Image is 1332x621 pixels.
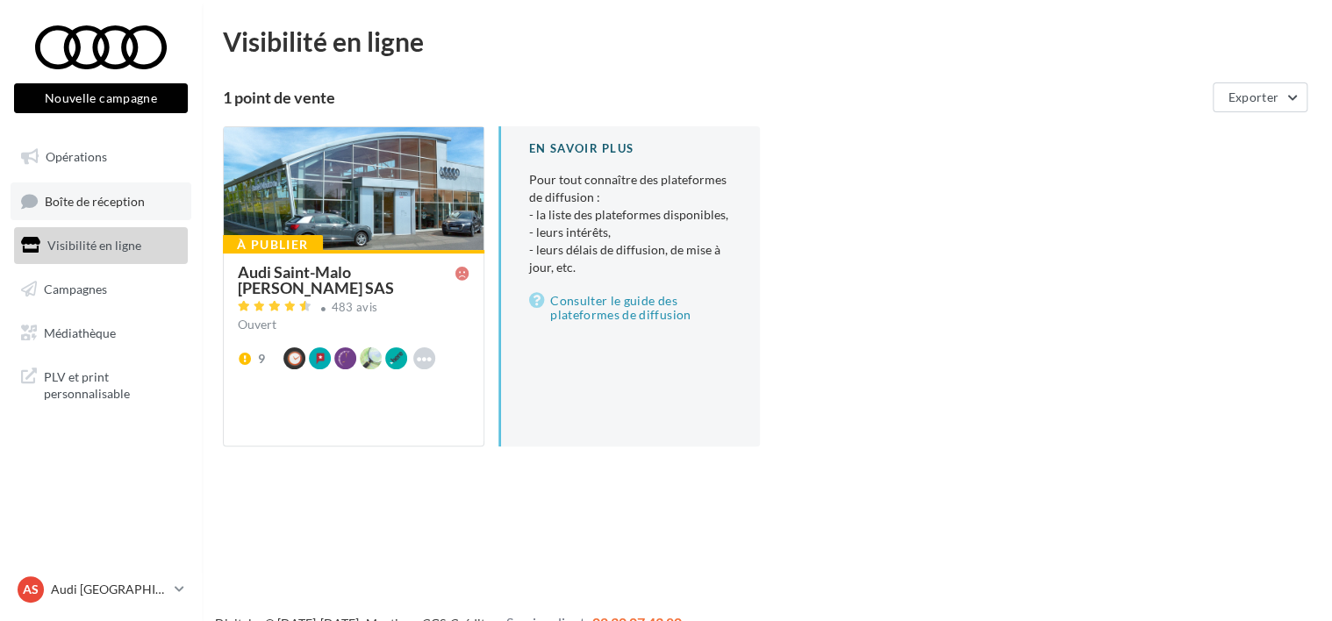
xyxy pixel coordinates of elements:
[11,315,191,352] a: Médiathèque
[529,171,732,276] p: Pour tout connaître des plateformes de diffusion :
[223,89,1206,105] div: 1 point de vente
[529,206,732,224] li: - la liste des plateformes disponibles,
[44,325,116,339] span: Médiathèque
[529,241,732,276] li: - leurs délais de diffusion, de mise à jour, etc.
[332,302,378,313] div: 483 avis
[238,264,455,296] div: Audi Saint-Malo [PERSON_NAME] SAS
[11,227,191,264] a: Visibilité en ligne
[44,282,107,296] span: Campagnes
[223,235,323,254] div: À publier
[1213,82,1307,112] button: Exporter
[44,365,181,403] span: PLV et print personnalisable
[223,28,1311,54] div: Visibilité en ligne
[47,238,141,253] span: Visibilité en ligne
[14,573,188,606] a: AS Audi [GEOGRAPHIC_DATA]
[46,149,107,164] span: Opérations
[258,350,265,368] div: 9
[11,358,191,410] a: PLV et print personnalisable
[238,317,276,332] span: Ouvert
[11,182,191,220] a: Boîte de réception
[529,140,732,157] div: En savoir plus
[11,139,191,175] a: Opérations
[529,290,732,325] a: Consulter le guide des plateformes de diffusion
[23,581,39,598] span: AS
[51,581,168,598] p: Audi [GEOGRAPHIC_DATA]
[11,271,191,308] a: Campagnes
[45,193,145,208] span: Boîte de réception
[14,83,188,113] button: Nouvelle campagne
[529,224,732,241] li: - leurs intérêts,
[238,298,469,319] a: 483 avis
[1228,89,1278,104] span: Exporter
